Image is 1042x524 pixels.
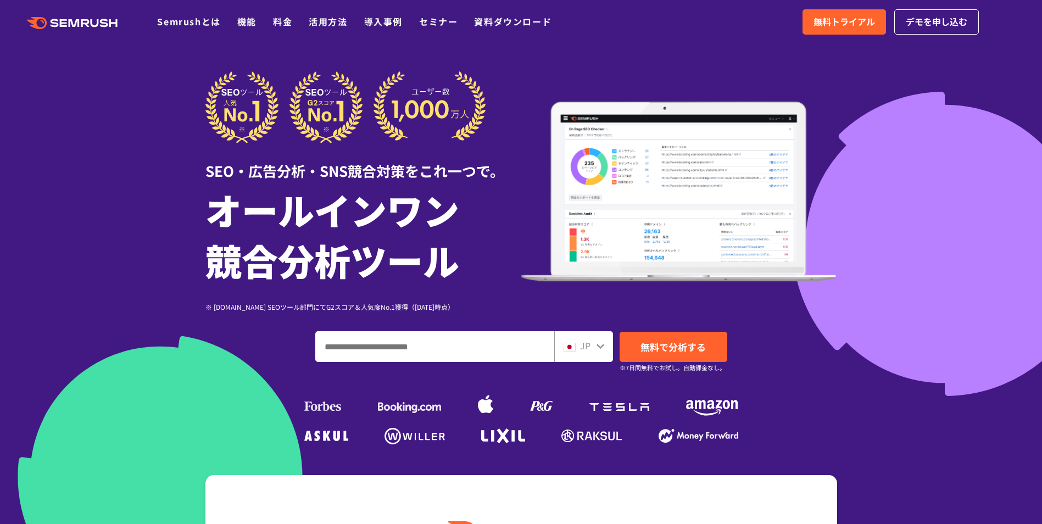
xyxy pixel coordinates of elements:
[419,15,458,28] a: セミナー
[309,15,347,28] a: 活用方法
[474,15,551,28] a: 資料ダウンロード
[803,9,886,35] a: 無料トライアル
[620,363,726,373] small: ※7日間無料でお試し。自動課金なし。
[273,15,292,28] a: 料金
[580,339,590,352] span: JP
[906,15,967,29] span: デモを申し込む
[157,15,220,28] a: Semrushとは
[813,15,875,29] span: 無料トライアル
[620,332,727,362] a: 無料で分析する
[237,15,257,28] a: 機能
[364,15,403,28] a: 導入事例
[205,143,521,181] div: SEO・広告分析・SNS競合対策をこれ一つで。
[205,302,521,312] div: ※ [DOMAIN_NAME] SEOツール部門にてG2スコア＆人気度No.1獲得（[DATE]時点）
[894,9,979,35] a: デモを申し込む
[316,332,554,361] input: ドメイン、キーワードまたはURLを入力してください
[205,184,521,285] h1: オールインワン 競合分析ツール
[640,340,706,354] span: 無料で分析する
